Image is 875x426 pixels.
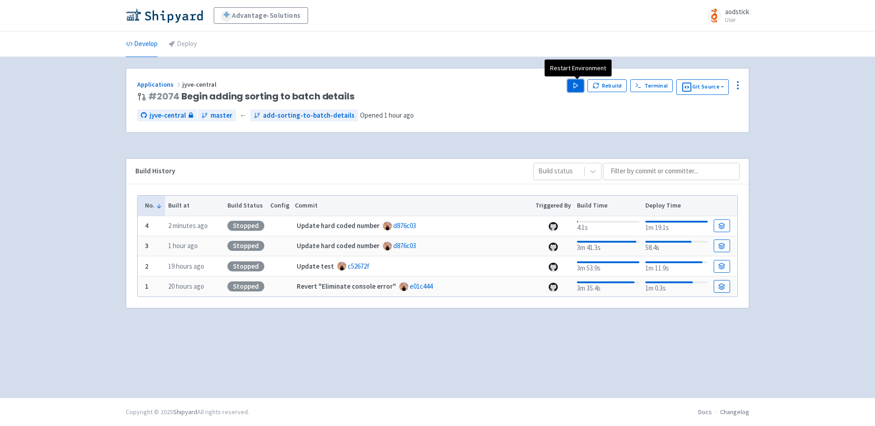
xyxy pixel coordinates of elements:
div: 4.1s [577,219,639,233]
div: 3m 53.9s [577,260,639,274]
th: Config [267,196,292,216]
time: 20 hours ago [168,282,204,291]
a: d876c03 [393,221,416,230]
b: 2 [145,262,149,270]
b: 1 [145,282,149,291]
a: c52672f [348,262,370,270]
th: Triggered By [533,196,574,216]
div: Copyright © 2025 All rights reserved. [126,407,249,417]
span: Opened [360,111,414,119]
time: 1 hour ago [168,241,198,250]
a: d876c03 [393,241,416,250]
strong: Update test [297,262,334,270]
button: Rebuild [587,79,627,92]
a: Develop [126,31,158,57]
input: Filter by commit or committer... [603,163,740,180]
div: 3m 35.4s [577,280,639,294]
th: Build Status [224,196,267,216]
div: Stopped [227,281,264,291]
span: jyve-central [182,80,218,88]
th: Built at [165,196,224,216]
a: Build Details [714,280,730,293]
a: Changelog [720,408,749,416]
div: 1m 0.3s [645,280,708,294]
span: master [211,110,232,121]
th: Build Time [574,196,642,216]
a: add-sorting-to-batch-details [250,109,358,122]
span: Begin adding sorting to batch details [148,91,355,102]
th: Deploy Time [642,196,710,216]
a: e01c444 [410,282,432,291]
div: 1m 11.9s [645,260,708,274]
a: Deploy [169,31,197,57]
th: Commit [292,196,533,216]
div: 1m 19.1s [645,219,708,233]
div: Stopped [227,221,264,231]
a: Terminal [630,79,673,92]
a: #2074 [148,90,180,103]
time: 2 minutes ago [168,221,208,230]
time: 19 hours ago [168,262,204,270]
a: Shipyard [173,408,197,416]
div: Stopped [227,261,264,271]
a: aodstick User [701,8,749,23]
strong: Update hard coded number [297,241,380,250]
span: ← [240,110,247,121]
a: Build Details [714,219,730,232]
button: Git Source [676,79,729,95]
time: 1 hour ago [384,111,414,119]
a: Build Details [714,260,730,273]
a: Applications [137,80,182,88]
small: User [725,17,749,23]
b: 4 [145,221,149,230]
div: Build History [135,166,519,177]
b: 3 [145,241,149,250]
span: jyve-central [149,110,186,121]
div: Stopped [227,241,264,251]
div: 3m 41.3s [577,239,639,253]
strong: Revert "Eliminate console error" [297,282,396,291]
a: Build Details [714,239,730,252]
a: jyve-central [137,109,197,122]
a: master [198,109,236,122]
div: 58.4s [645,239,708,253]
span: add-sorting-to-batch-details [263,110,355,121]
img: Shipyard logo [126,8,203,23]
button: No. [145,201,162,210]
span: aodstick [725,7,749,16]
a: Docs [698,408,712,416]
button: Play [567,79,584,92]
strong: Update hard coded number [297,221,380,230]
a: Advantage-Solutions [214,7,308,24]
